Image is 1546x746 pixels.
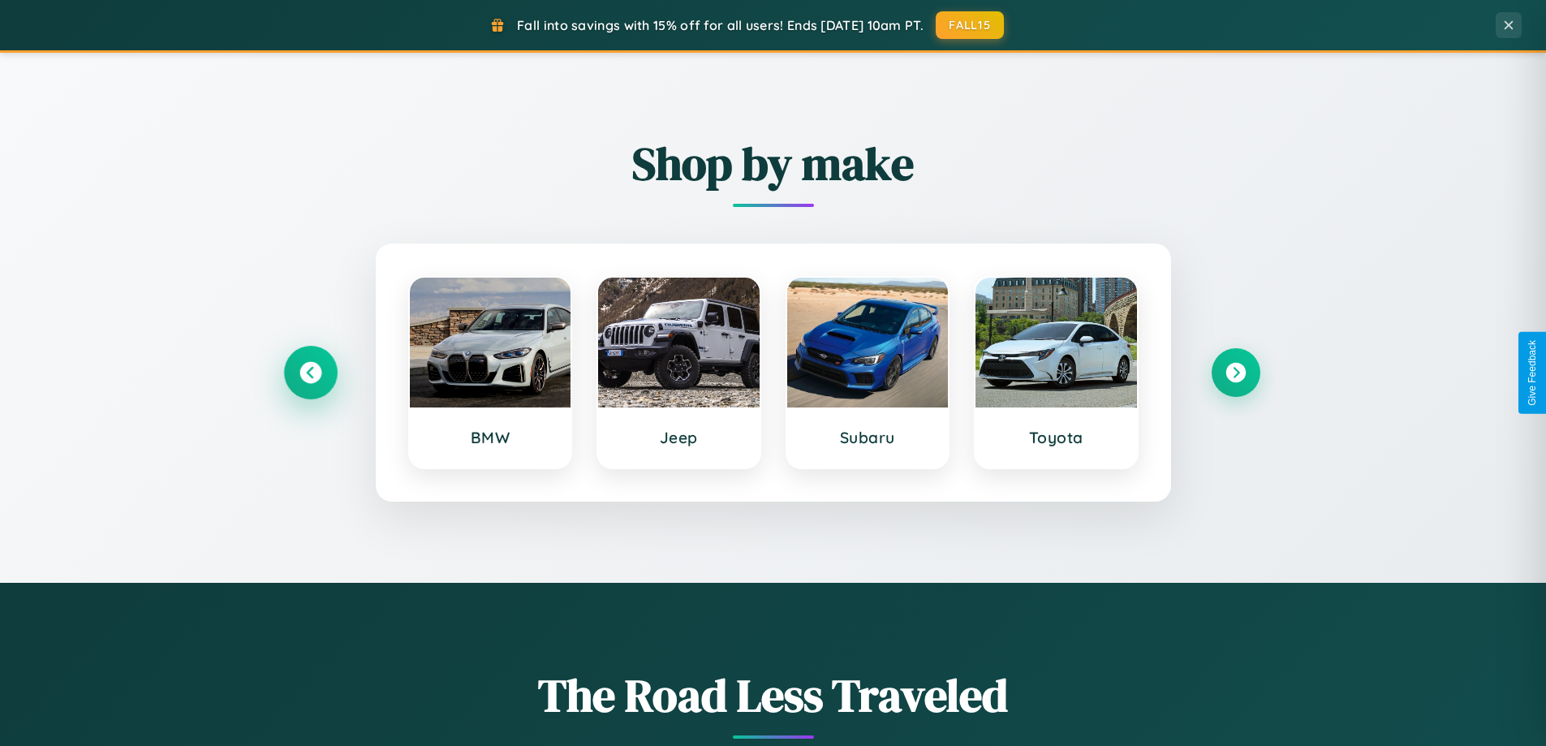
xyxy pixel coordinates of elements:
[517,17,924,33] span: Fall into savings with 15% off for all users! Ends [DATE] 10am PT.
[286,664,1260,727] h1: The Road Less Traveled
[426,428,555,447] h3: BMW
[1527,340,1538,406] div: Give Feedback
[803,428,932,447] h3: Subaru
[992,428,1121,447] h3: Toyota
[614,428,743,447] h3: Jeep
[936,11,1004,39] button: FALL15
[286,132,1260,195] h2: Shop by make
